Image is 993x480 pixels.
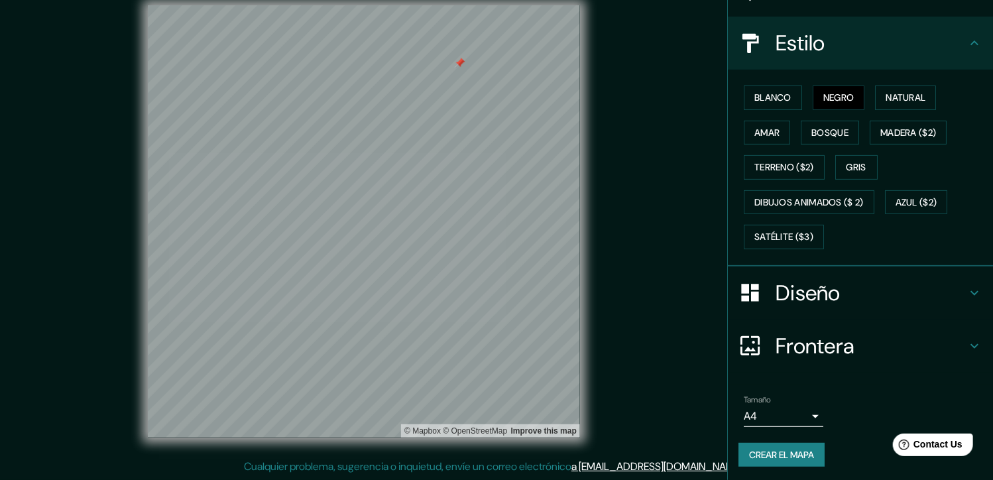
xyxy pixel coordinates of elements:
font: Madera ($2) [880,125,936,141]
button: Gris [835,155,878,180]
button: Madera ($2) [870,121,947,145]
button: Amar [744,121,790,145]
label: Tamaño [744,394,771,405]
div: Estilo [728,17,993,70]
font: Gris [847,159,866,176]
font: Bosque [811,125,848,141]
canvas: Mapa [148,5,580,438]
button: Natural [875,86,936,110]
button: Crear el mapa [738,443,825,467]
font: Negro [823,90,854,106]
h4: Diseño [776,280,966,306]
div: A4 [744,406,823,427]
font: Amar [754,125,780,141]
h4: Estilo [776,30,966,56]
font: Terreno ($2) [754,159,814,176]
button: Negro [813,86,865,110]
div: Diseño [728,267,993,320]
button: Dibujos animados ($ 2) [744,190,874,215]
font: Blanco [754,90,791,106]
button: Bosque [801,121,859,145]
iframe: Help widget launcher [875,428,978,465]
a: OpenStreetMap [443,426,507,436]
font: Dibujos animados ($ 2) [754,194,864,211]
font: Satélite ($3) [754,229,813,245]
font: Crear el mapa [749,447,814,463]
button: Azul ($2) [885,190,948,215]
button: Satélite ($3) [744,225,824,249]
h4: Frontera [776,333,966,359]
a: Map feedback [511,426,577,436]
a: a [EMAIL_ADDRESS][DOMAIN_NAME] [571,459,742,473]
font: Azul ($2) [896,194,937,211]
button: Terreno ($2) [744,155,825,180]
p: Cualquier problema, sugerencia o inquietud, envíe un correo electrónico . [244,459,744,475]
div: Frontera [728,320,993,373]
button: Blanco [744,86,802,110]
a: Mapbox [404,426,441,436]
font: Natural [886,90,925,106]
